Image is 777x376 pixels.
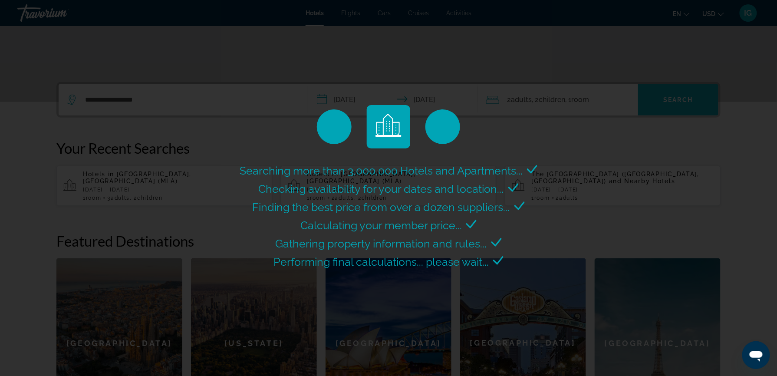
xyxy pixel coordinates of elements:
[276,237,487,250] span: Gathering property information and rules...
[259,182,504,195] span: Checking availability for your dates and location...
[240,164,523,177] span: Searching more than 3,000,000 Hotels and Apartments...
[273,255,489,268] span: Performing final calculations... please wait...
[253,201,510,214] span: Finding the best price from over a dozen suppliers...
[742,341,770,369] iframe: Button to launch messaging window
[300,219,462,232] span: Calculating your member price...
